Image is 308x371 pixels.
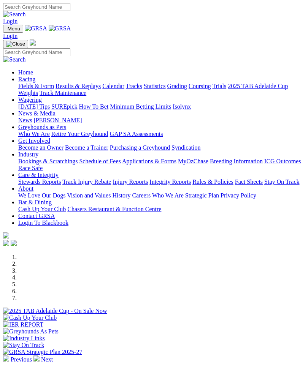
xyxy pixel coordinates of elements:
[3,40,28,48] button: Toggle navigation
[18,151,38,158] a: Industry
[40,90,86,96] a: Track Maintenance
[18,76,35,82] a: Racing
[264,158,301,164] a: ICG Outcomes
[235,178,263,185] a: Fact Sheets
[3,3,70,11] input: Search
[3,48,70,56] input: Search
[18,83,54,89] a: Fields & Form
[79,103,109,110] a: How To Bet
[18,178,305,185] div: Care & Integrity
[18,192,305,199] div: About
[62,178,111,185] a: Track Injury Rebate
[18,117,305,124] div: News & Media
[49,25,71,32] img: GRSA
[18,124,66,130] a: Greyhounds as Pets
[3,335,45,342] img: Industry Links
[126,83,142,89] a: Tracks
[18,96,42,103] a: Wagering
[3,328,59,335] img: Greyhounds As Pets
[228,83,288,89] a: 2025 TAB Adelaide Cup
[18,213,55,219] a: Contact GRSA
[11,240,17,246] img: twitter.svg
[51,131,108,137] a: Retire Your Greyhound
[3,342,44,349] img: Stay On Track
[3,11,26,18] img: Search
[30,39,36,46] img: logo-grsa-white.png
[149,178,191,185] a: Integrity Reports
[18,144,64,151] a: Become an Owner
[18,103,305,110] div: Wagering
[18,137,50,144] a: Get Involved
[3,356,33,363] a: Previous
[6,41,25,47] img: Close
[3,240,9,246] img: facebook.svg
[18,172,59,178] a: Care & Integrity
[11,356,32,363] span: Previous
[112,192,130,199] a: History
[221,192,256,199] a: Privacy Policy
[56,83,101,89] a: Results & Replays
[65,144,108,151] a: Become a Trainer
[167,83,187,89] a: Grading
[18,158,78,164] a: Bookings & Scratchings
[210,158,263,164] a: Breeding Information
[132,192,151,199] a: Careers
[185,192,219,199] a: Strategic Plan
[110,131,163,137] a: GAP SA Assessments
[189,83,211,89] a: Coursing
[171,144,200,151] a: Syndication
[18,90,38,96] a: Weights
[18,131,305,137] div: Greyhounds as Pets
[3,18,17,24] a: Login
[3,308,107,314] img: 2025 TAB Adelaide Cup - On Sale Now
[18,144,305,151] div: Get Involved
[18,83,305,96] div: Racing
[18,206,305,213] div: Bar & Dining
[3,349,82,355] img: GRSA Strategic Plan 2025-27
[110,144,170,151] a: Purchasing a Greyhound
[41,356,53,363] span: Next
[3,321,43,328] img: IER REPORT
[144,83,166,89] a: Statistics
[33,356,53,363] a: Next
[113,178,148,185] a: Injury Reports
[18,110,56,117] a: News & Media
[3,33,17,39] a: Login
[173,103,191,110] a: Isolynx
[110,103,171,110] a: Minimum Betting Limits
[18,178,61,185] a: Stewards Reports
[67,206,161,212] a: Chasers Restaurant & Function Centre
[18,199,52,205] a: Bar & Dining
[3,314,57,321] img: Cash Up Your Club
[122,158,176,164] a: Applications & Forms
[152,192,184,199] a: Who We Are
[18,165,43,171] a: Race Safe
[264,178,299,185] a: Stay On Track
[18,219,68,226] a: Login To Blackbook
[3,232,9,238] img: logo-grsa-white.png
[18,192,65,199] a: We Love Our Dogs
[3,25,23,33] button: Toggle navigation
[178,158,208,164] a: MyOzChase
[18,103,50,110] a: [DATE] Tips
[102,83,124,89] a: Calendar
[51,103,77,110] a: SUREpick
[18,185,33,192] a: About
[3,56,26,63] img: Search
[3,355,9,362] img: chevron-left-pager-white.svg
[67,192,111,199] a: Vision and Values
[79,158,121,164] a: Schedule of Fees
[25,25,47,32] img: GRSA
[18,158,305,172] div: Industry
[192,178,233,185] a: Rules & Policies
[18,206,66,212] a: Cash Up Your Club
[18,117,32,123] a: News
[8,26,20,32] span: Menu
[33,117,82,123] a: [PERSON_NAME]
[18,131,50,137] a: Who We Are
[18,69,33,76] a: Home
[33,355,40,362] img: chevron-right-pager-white.svg
[212,83,226,89] a: Trials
